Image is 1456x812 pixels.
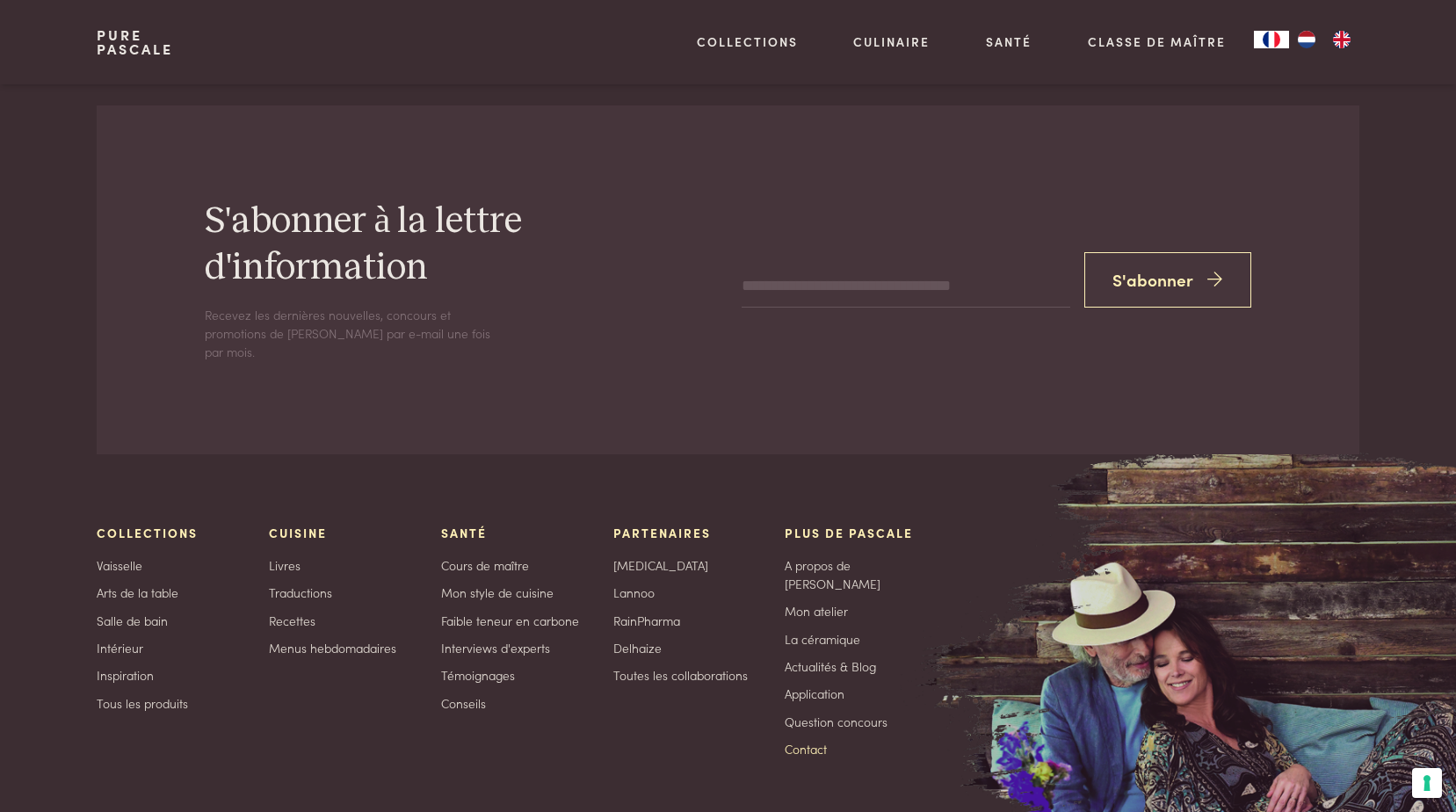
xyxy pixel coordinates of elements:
[269,584,332,602] a: Traductions
[1324,31,1359,48] a: EN
[97,612,168,630] a: Salle de bain
[1088,33,1226,51] a: Classe de maître
[785,630,860,649] a: La céramique
[1254,31,1289,48] div: Language
[97,639,143,657] a: Intérieur
[441,584,554,602] a: Mon style de cuisine
[441,666,515,685] a: Témoignages
[97,524,198,542] span: Collections
[785,740,827,758] a: Contact
[785,556,929,592] a: A propos de [PERSON_NAME]
[1289,31,1324,48] a: NL
[613,612,680,630] a: RainPharma
[269,612,315,630] a: Recettes
[785,685,844,703] a: Application
[205,199,607,292] h2: S'abonner à la lettre d'information
[441,524,487,542] span: Santé
[441,639,550,657] a: Interviews d'experts
[97,584,178,602] a: Arts de la table
[1254,31,1289,48] a: FR
[205,306,503,360] p: Recevez les dernières nouvelles, concours et promotions de [PERSON_NAME] par e-mail une fois par ...
[785,524,913,542] span: Plus de Pascale
[441,694,486,713] a: Conseils
[697,33,798,51] a: Collections
[853,33,930,51] a: Culinaire
[269,556,301,575] a: Livres
[1084,252,1252,308] button: S'abonner
[1254,31,1359,48] aside: Language selected: Français
[785,713,887,731] a: Question concours
[785,657,876,676] a: Actualités & Blog
[1289,31,1359,48] ul: Language list
[97,556,142,575] a: Vaisselle
[613,639,662,657] a: Delhaize
[613,524,711,542] span: Partenaires
[613,556,708,575] a: [MEDICAL_DATA]
[785,602,848,620] a: Mon atelier
[269,639,396,657] a: Menus hebdomadaires
[441,556,529,575] a: Cours de maître
[97,28,173,56] a: PurePascale
[441,612,579,630] a: Faible teneur en carbone
[1412,768,1442,798] button: Vos préférences en matière de consentement pour les technologies de suivi
[269,524,327,542] span: Cuisine
[613,666,748,685] a: Toutes les collaborations
[97,666,154,685] a: Inspiration
[986,33,1032,51] a: Santé
[97,694,188,713] a: Tous les produits
[613,584,655,602] a: Lannoo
